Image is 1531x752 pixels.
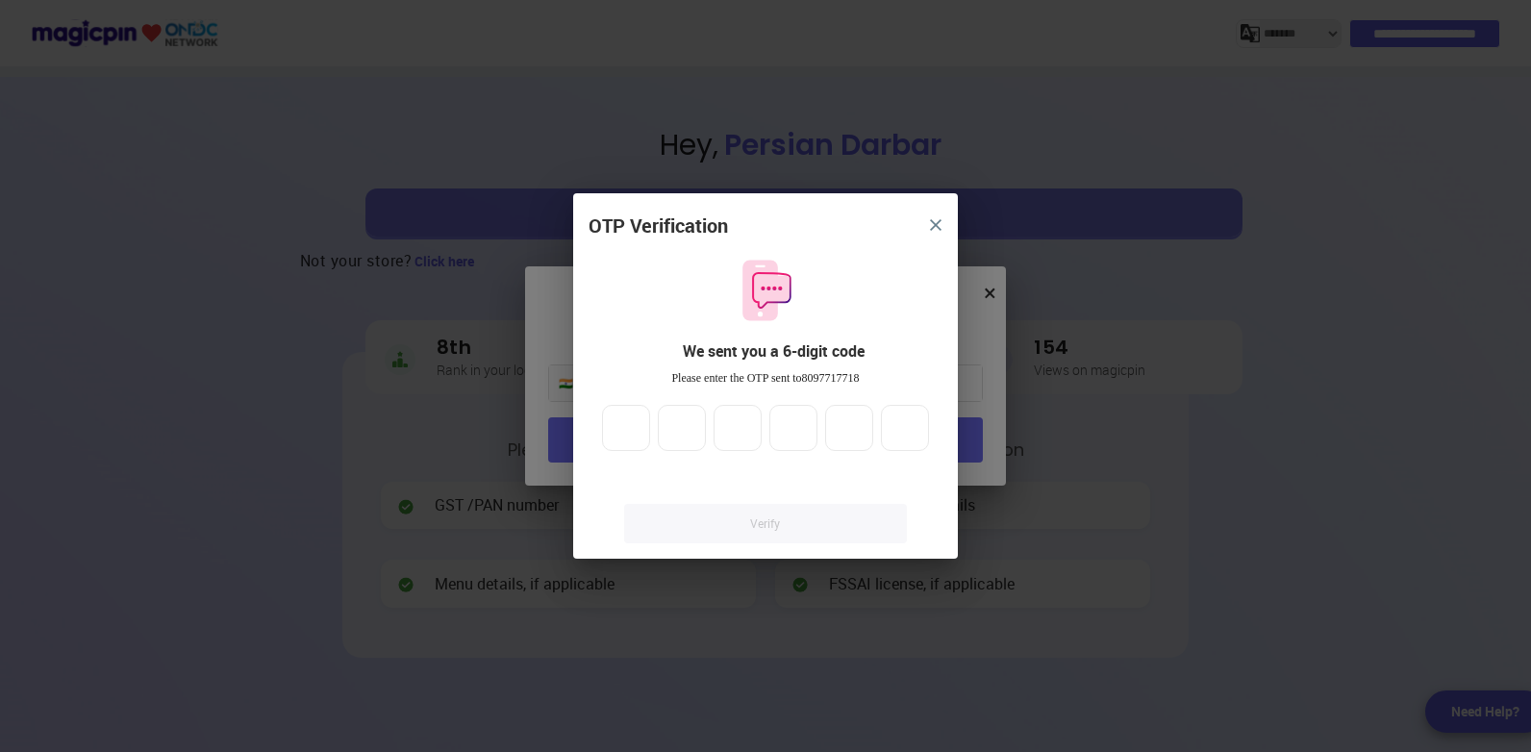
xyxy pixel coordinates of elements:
button: close [918,208,953,242]
a: Verify [624,504,907,543]
img: otpMessageIcon.11fa9bf9.svg [733,258,798,323]
div: We sent you a 6-digit code [604,340,942,363]
div: Please enter the OTP sent to 8097717718 [589,370,942,387]
div: OTP Verification [589,213,728,240]
img: 8zTxi7IzMsfkYqyYgBgfvSHvmzQA9juT1O3mhMgBDT8p5s20zMZ2JbefE1IEBlkXHwa7wAFxGwdILBLhkAAAAASUVORK5CYII= [930,219,941,231]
